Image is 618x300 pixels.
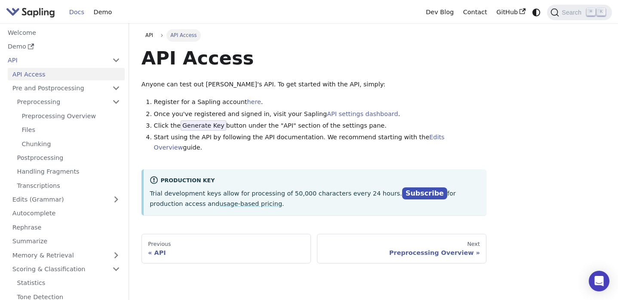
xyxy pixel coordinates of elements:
[141,29,157,41] a: API
[421,6,458,19] a: Dev Blog
[6,6,58,18] a: Sapling.ai
[141,234,486,263] nav: Docs pages
[458,6,492,19] a: Contact
[327,110,398,117] a: API settings dashboard
[108,54,125,67] button: Collapse sidebar category 'API'
[530,6,543,18] button: Switch between dark and light mode (currently system mode)
[3,40,125,53] a: Demo
[166,29,201,41] span: API Access
[219,200,282,207] a: usage-based pricing
[150,176,480,186] div: Production Key
[181,120,226,131] span: Generate Key
[89,6,117,19] a: Demo
[317,234,486,263] a: NextPreprocessing Overview
[154,121,487,131] li: Click the button under the "API" section of the settings pane.
[154,109,487,119] li: Once you've registered and signed in, visit your Sapling .
[8,82,125,95] a: Pre and Postprocessing
[17,138,125,150] a: Chunking
[8,235,125,248] a: Summarize
[12,277,125,289] a: Statistics
[324,249,480,257] div: Preprocessing Overview
[589,271,609,291] div: Open Intercom Messenger
[8,249,125,261] a: Memory & Retrieval
[597,8,606,16] kbd: K
[141,80,486,90] p: Anyone can test out [PERSON_NAME]'s API. To get started with the API, simply:
[324,241,480,248] div: Next
[12,179,125,192] a: Transcriptions
[8,207,125,220] a: Autocomplete
[17,110,125,122] a: Preprocessing Overview
[587,8,595,16] kbd: ⌘
[559,9,587,16] span: Search
[12,165,125,178] a: Handling Fragments
[8,221,125,233] a: Rephrase
[6,6,55,18] img: Sapling.ai
[8,193,125,206] a: Edits (Grammar)
[148,249,304,257] div: API
[141,234,311,263] a: PreviousAPI
[8,68,125,80] a: API Access
[148,241,304,248] div: Previous
[154,97,487,107] li: Register for a Sapling account .
[141,46,486,70] h1: API Access
[3,54,108,67] a: API
[145,32,153,38] span: API
[3,26,125,39] a: Welcome
[547,5,612,20] button: Search (Command+K)
[8,263,125,276] a: Scoring & Classification
[12,96,125,108] a: Preprocessing
[141,29,486,41] nav: Breadcrumbs
[154,132,487,153] li: Start using the API by following the API documentation. We recommend starting with the guide.
[402,187,447,200] a: Subscribe
[150,188,480,209] p: Trial development keys allow for processing of 50,000 characters every 24 hours. for production a...
[492,6,530,19] a: GitHub
[65,6,89,19] a: Docs
[12,152,125,164] a: Postprocessing
[17,124,125,136] a: Files
[247,98,261,105] a: here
